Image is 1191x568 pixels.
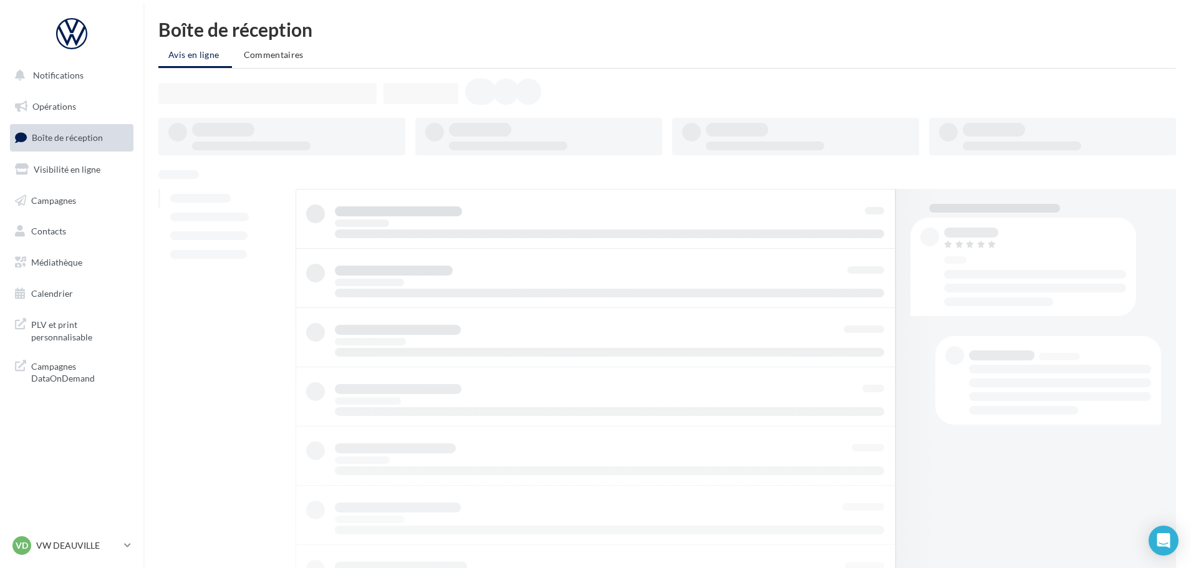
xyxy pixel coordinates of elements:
[7,156,136,183] a: Visibilité en ligne
[31,226,66,236] span: Contacts
[16,539,28,552] span: VD
[31,288,73,299] span: Calendrier
[7,94,136,120] a: Opérations
[32,132,103,143] span: Boîte de réception
[7,218,136,244] a: Contacts
[31,358,128,385] span: Campagnes DataOnDemand
[7,311,136,348] a: PLV et print personnalisable
[244,49,304,60] span: Commentaires
[32,101,76,112] span: Opérations
[1149,526,1179,556] div: Open Intercom Messenger
[7,188,136,214] a: Campagnes
[7,62,131,89] button: Notifications
[7,124,136,151] a: Boîte de réception
[31,316,128,343] span: PLV et print personnalisable
[36,539,119,552] p: VW DEAUVILLE
[7,249,136,276] a: Médiathèque
[33,70,84,80] span: Notifications
[158,20,1176,39] div: Boîte de réception
[31,195,76,205] span: Campagnes
[34,164,100,175] span: Visibilité en ligne
[7,281,136,307] a: Calendrier
[31,257,82,267] span: Médiathèque
[7,353,136,390] a: Campagnes DataOnDemand
[10,534,133,557] a: VD VW DEAUVILLE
